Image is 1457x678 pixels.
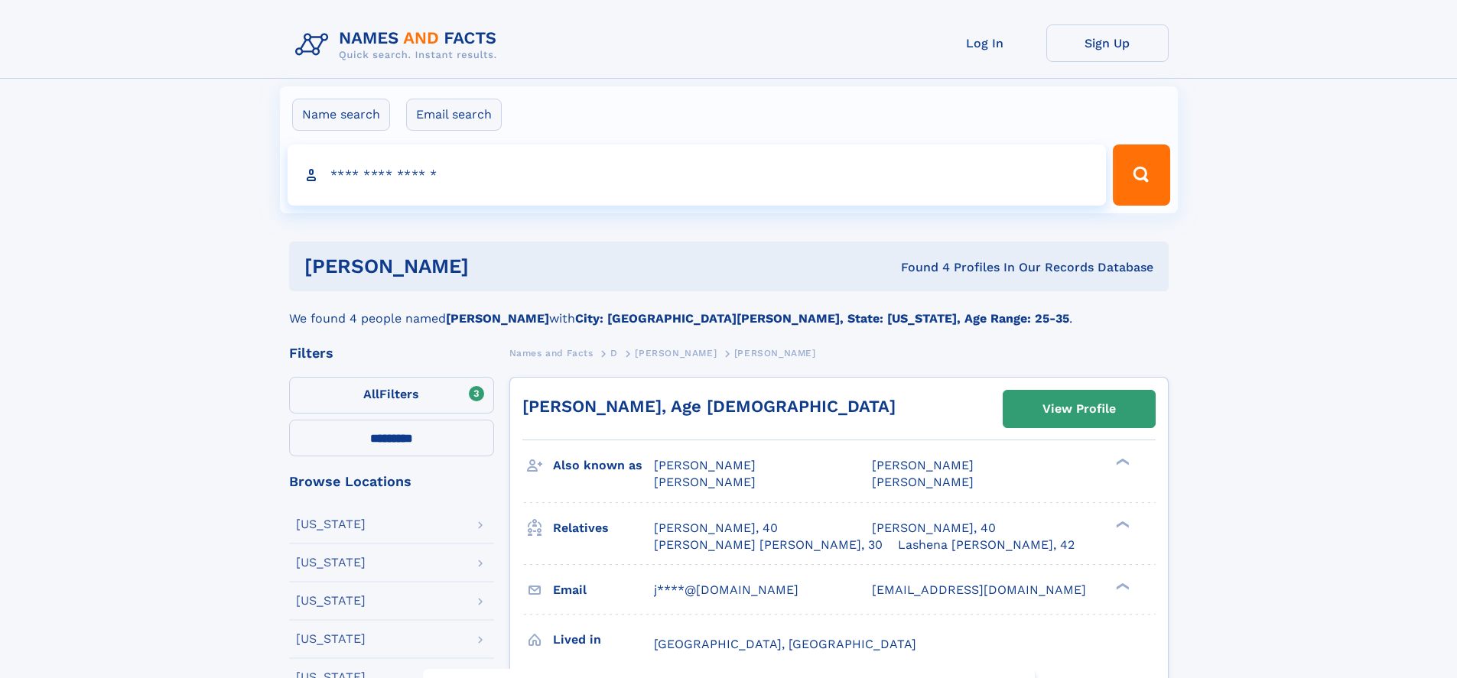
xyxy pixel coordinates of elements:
div: ❯ [1112,457,1130,467]
span: [GEOGRAPHIC_DATA], [GEOGRAPHIC_DATA] [654,637,916,651]
span: [EMAIL_ADDRESS][DOMAIN_NAME] [872,582,1086,597]
label: Filters [289,377,494,414]
a: [PERSON_NAME] [635,343,717,362]
a: Names and Facts [509,343,594,362]
div: [US_STATE] [296,633,366,645]
label: Name search [292,99,390,131]
h3: Also known as [553,453,654,478]
a: [PERSON_NAME], Age [DEMOGRAPHIC_DATA] [522,397,896,416]
a: Sign Up [1046,24,1169,62]
a: D [610,343,618,362]
label: Email search [406,99,502,131]
h3: Lived in [553,627,654,653]
a: [PERSON_NAME], 40 [654,520,778,537]
div: ❯ [1112,581,1130,591]
span: [PERSON_NAME] [654,458,756,472]
a: [PERSON_NAME] [PERSON_NAME], 30 [654,537,883,553]
span: [PERSON_NAME] [654,475,756,489]
div: We found 4 people named with . [289,291,1169,328]
h3: Email [553,577,654,603]
input: search input [288,144,1107,206]
div: [US_STATE] [296,595,366,607]
span: [PERSON_NAME] [635,348,717,358]
div: [US_STATE] [296,556,366,569]
a: [PERSON_NAME], 40 [872,520,996,537]
span: [PERSON_NAME] [872,475,974,489]
div: ❯ [1112,519,1130,529]
div: Browse Locations [289,475,494,488]
div: View Profile [1042,391,1116,427]
b: [PERSON_NAME] [446,311,549,326]
span: All [363,387,379,401]
span: [PERSON_NAME] [734,348,816,358]
a: Log In [924,24,1046,62]
h3: Relatives [553,515,654,541]
h1: [PERSON_NAME] [304,257,685,276]
a: View Profile [1003,391,1155,427]
img: Logo Names and Facts [289,24,509,66]
span: D [610,348,618,358]
b: City: [GEOGRAPHIC_DATA][PERSON_NAME], State: [US_STATE], Age Range: 25-35 [575,311,1069,326]
span: [PERSON_NAME] [872,458,974,472]
div: Found 4 Profiles In Our Records Database [685,259,1153,276]
div: Filters [289,346,494,360]
button: Search Button [1113,144,1169,206]
a: Lashena [PERSON_NAME], 42 [898,537,1075,553]
div: [US_STATE] [296,518,366,530]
